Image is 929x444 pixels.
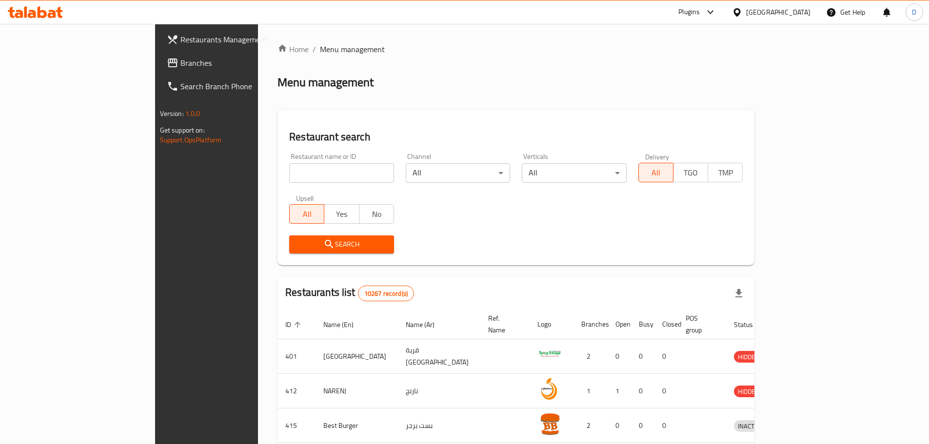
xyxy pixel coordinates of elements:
span: ID [285,319,304,330]
span: 10267 record(s) [358,289,414,298]
a: Restaurants Management [159,28,310,51]
a: Branches [159,51,310,75]
label: Delivery [645,153,670,160]
img: Best Burger [537,411,562,436]
span: HIDDEN [734,386,763,397]
span: D [912,7,916,18]
td: 0 [654,408,678,443]
span: All [643,166,670,180]
span: No [363,207,390,221]
td: 0 [631,339,654,374]
span: POS group [686,312,714,336]
td: 2 [573,339,608,374]
td: 1 [573,374,608,408]
img: NARENJ [537,377,562,401]
th: Open [608,309,631,339]
td: قرية [GEOGRAPHIC_DATA] [398,339,480,374]
span: Ref. Name [488,312,518,336]
span: Restaurants Management [180,34,302,45]
span: Name (Ar) [406,319,447,330]
td: Best Burger [316,408,398,443]
span: Name (En) [323,319,366,330]
td: [GEOGRAPHIC_DATA] [316,339,398,374]
div: All [522,163,627,183]
div: [GEOGRAPHIC_DATA] [746,7,810,18]
a: Support.OpsPlatform [160,134,222,146]
nav: breadcrumb [277,43,754,55]
div: All [406,163,511,183]
input: Search for restaurant name or ID.. [289,163,394,183]
div: INACTIVE [734,420,767,432]
h2: Restaurant search [289,130,743,144]
th: Branches [573,309,608,339]
td: 0 [631,374,654,408]
h2: Restaurants list [285,285,414,301]
button: All [289,204,324,224]
span: Version: [160,107,184,120]
td: بست برجر [398,408,480,443]
span: 1.0.0 [185,107,200,120]
th: Busy [631,309,654,339]
button: All [638,163,673,182]
td: NARENJ [316,374,398,408]
span: INACTIVE [734,421,767,432]
div: Plugins [678,6,700,18]
td: 0 [608,339,631,374]
a: Search Branch Phone [159,75,310,98]
th: Closed [654,309,678,339]
button: Search [289,235,394,253]
span: Status [734,319,766,330]
img: Spicy Village [537,342,562,367]
td: نارنج [398,374,480,408]
button: No [359,204,394,224]
button: Yes [324,204,359,224]
span: TGO [677,166,704,180]
td: 0 [608,408,631,443]
button: TGO [673,163,708,182]
div: Total records count [358,286,414,301]
span: Search Branch Phone [180,80,302,92]
td: 2 [573,408,608,443]
th: Logo [530,309,573,339]
button: TMP [708,163,743,182]
div: Export file [727,282,751,305]
td: 1 [608,374,631,408]
span: All [294,207,320,221]
span: Menu management [320,43,385,55]
label: Upsell [296,194,314,201]
span: TMP [712,166,739,180]
td: 0 [654,339,678,374]
h2: Menu management [277,75,374,90]
td: 0 [654,374,678,408]
span: HIDDEN [734,351,763,363]
td: 0 [631,408,654,443]
span: Branches [180,57,302,69]
span: Search [297,238,386,251]
span: Yes [328,207,355,221]
span: Get support on: [160,124,205,136]
li: / [313,43,316,55]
